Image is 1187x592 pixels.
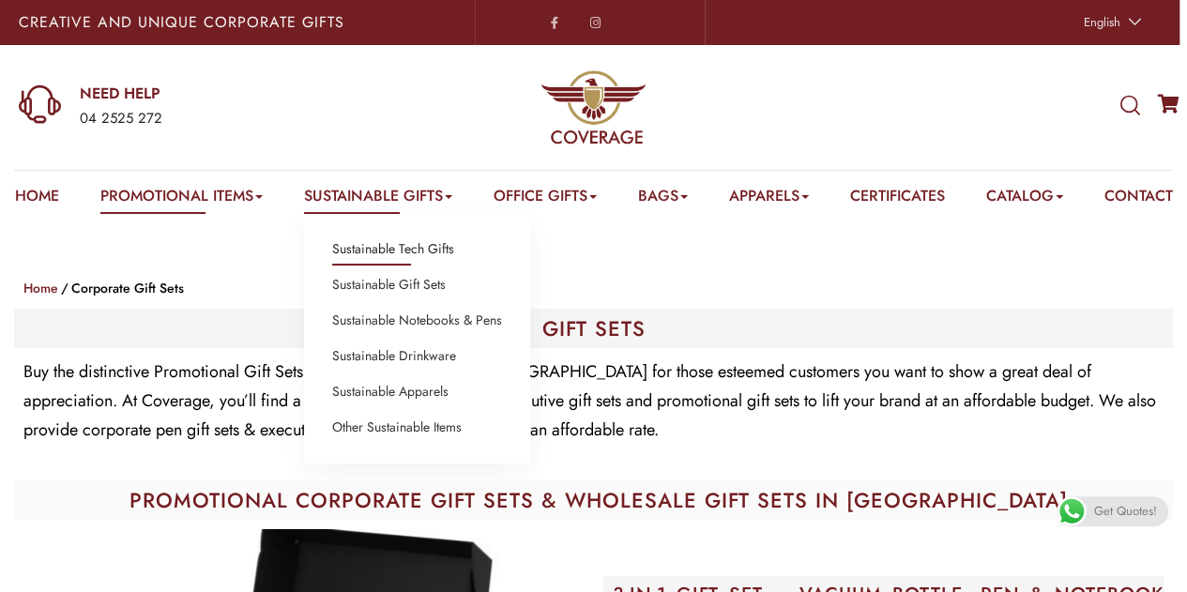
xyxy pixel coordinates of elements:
[15,185,59,214] a: Home
[58,277,184,299] li: Corporate Gift Sets
[850,185,945,214] a: Certificates
[332,344,456,369] a: Sustainable Drinkware
[638,185,688,214] a: Bags
[19,15,465,30] p: Creative and Unique Corporate Gifts
[332,273,446,297] a: Sustainable Gift Sets
[1073,9,1146,36] a: English
[494,185,597,214] a: Office Gifts
[23,357,1164,445] p: Buy the distinctive Promotional Gift Sets available from Coverage [GEOGRAPHIC_DATA] for those est...
[332,416,462,440] a: Other Sustainable Items
[23,318,1164,339] h1: GIFT SETS
[1083,13,1119,31] span: English
[1094,496,1157,526] span: Get Quotes!
[986,185,1063,214] a: Catalog
[80,107,387,131] div: 04 2525 272
[23,490,1173,510] h2: PROMOTIONAL CORPORATE GIFT SETS & WHOLESALE GIFT SETS IN [GEOGRAPHIC_DATA]
[332,237,454,262] a: Sustainable Tech Gifts
[304,185,452,214] a: Sustainable Gifts
[23,279,58,297] a: Home
[80,83,387,104] a: NEED HELP
[332,309,502,333] a: Sustainable Notebooks & Pens
[1104,185,1173,214] a: Contact
[100,185,263,214] a: Promotional Items
[332,380,449,404] a: Sustainable Apparels
[729,185,809,214] a: Apparels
